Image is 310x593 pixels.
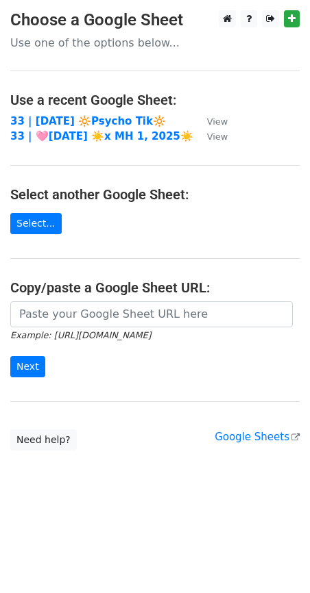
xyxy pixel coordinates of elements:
[10,130,193,142] a: 33 | 🩷[DATE] ☀️x MH 1, 2025☀️
[10,36,300,50] p: Use one of the options below...
[10,92,300,108] h4: Use a recent Google Sheet:
[193,130,228,142] a: View
[10,330,151,340] small: Example: [URL][DOMAIN_NAME]
[10,213,62,234] a: Select...
[10,186,300,203] h4: Select another Google Sheet:
[10,301,293,327] input: Paste your Google Sheet URL here
[10,356,45,377] input: Next
[10,115,166,127] a: 33 | [DATE] 🔆Psycho Tik🔆
[193,115,228,127] a: View
[207,131,228,142] small: View
[10,279,300,296] h4: Copy/paste a Google Sheet URL:
[215,431,300,443] a: Google Sheets
[10,429,77,451] a: Need help?
[10,10,300,30] h3: Choose a Google Sheet
[207,116,228,127] small: View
